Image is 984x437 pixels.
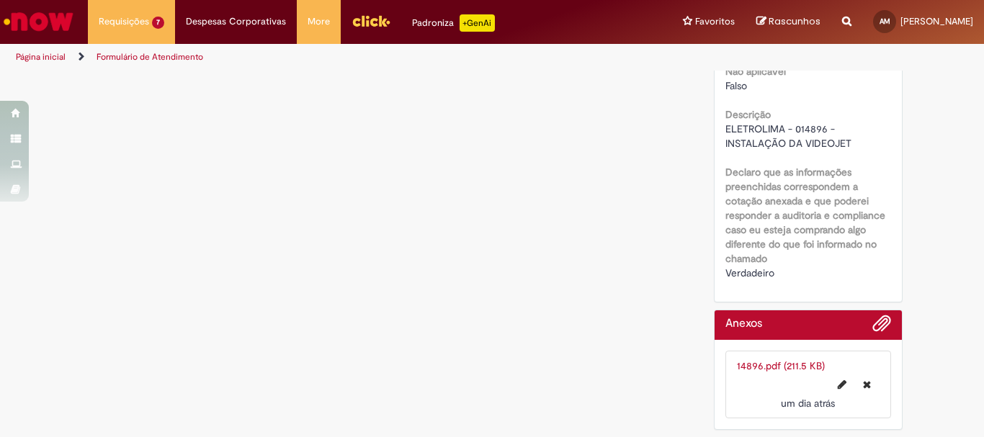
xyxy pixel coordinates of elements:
span: ELETROLIMA - 014896 - INSTALAÇÃO DA VIDEOJET [725,122,851,150]
img: click_logo_yellow_360x200.png [352,10,390,32]
button: Editar nome de arquivo 14896.pdf [829,373,855,396]
span: AM [880,17,890,26]
button: Adicionar anexos [872,314,891,340]
button: Excluir 14896.pdf [854,373,880,396]
h2: Anexos [725,317,762,330]
span: Requisições [99,14,149,29]
time: 26/08/2025 14:27:08 [781,397,835,410]
ul: Trilhas de página [11,44,645,71]
span: More [308,14,330,29]
img: ServiceNow [1,7,76,36]
span: Rascunhos [769,14,820,28]
span: Falso [725,79,747,92]
span: [PERSON_NAME] [900,15,973,27]
a: Formulário de Atendimento [97,51,203,63]
span: Despesas Corporativas [186,14,286,29]
a: Página inicial [16,51,66,63]
b: Declaro que as informações preenchidas correspondem a cotação anexada e que poderei responder a a... [725,166,885,265]
a: Rascunhos [756,15,820,29]
span: Verdadeiro [725,266,774,279]
b: Não aplicável [725,65,786,78]
span: Favoritos [695,14,735,29]
span: um dia atrás [781,397,835,410]
a: 14896.pdf (211.5 KB) [737,359,825,372]
span: 7 [152,17,164,29]
b: Descrição [725,108,771,121]
div: Padroniza [412,14,495,32]
p: +GenAi [460,14,495,32]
